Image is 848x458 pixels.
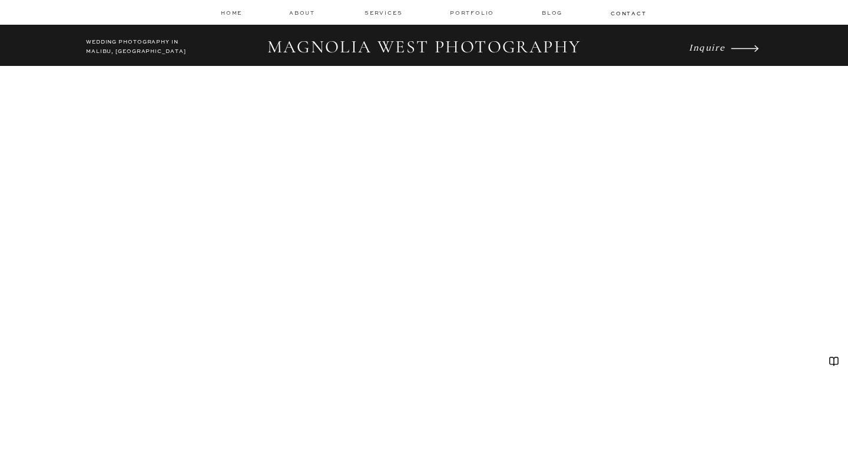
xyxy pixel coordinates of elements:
[86,38,190,59] h2: WEDDING PHOTOGRAPHY IN MALIBU, [GEOGRAPHIC_DATA]
[611,9,645,16] a: contact
[259,36,589,59] h2: MAGNOLIA WEST PHOTOGRAPHY
[198,360,650,383] h1: Malibu Wedding Photographer
[177,300,670,341] i: Timeless Images & an Unparalleled Experience
[689,41,725,52] i: Inquire
[450,9,496,17] a: Portfolio
[542,9,565,17] a: Blog
[365,9,404,16] a: services
[221,9,243,16] a: home
[289,9,319,17] a: about
[689,39,728,55] a: Inquire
